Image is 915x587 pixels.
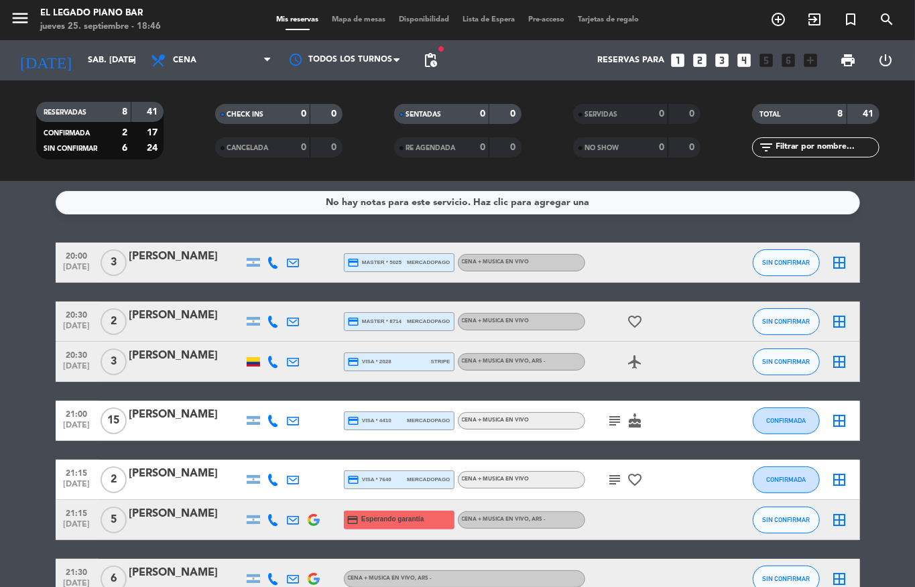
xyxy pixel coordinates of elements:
i: border_all [832,314,848,330]
span: NO SHOW [585,145,619,151]
i: subject [607,413,623,429]
i: border_all [832,413,848,429]
span: CONFIRMADA [766,476,806,483]
span: 21:30 [60,564,94,579]
span: SIN CONFIRMAR [762,516,810,523]
span: , ARS - [530,358,546,364]
span: [DATE] [60,362,94,377]
span: CENA + MUSICA EN VIVO [462,476,530,482]
span: 2 [101,308,127,335]
span: SIN CONFIRMAR [762,575,810,582]
span: Reservas para [598,56,665,65]
span: CENA + MUSICA EN VIVO [462,417,530,423]
i: looks_6 [780,52,798,69]
span: CENA + MUSICA EN VIVO [462,358,546,364]
i: airplanemode_active [627,354,644,370]
span: CONFIRMADA [44,130,90,137]
span: TOTAL [760,111,781,118]
span: [DATE] [60,263,94,278]
button: menu [10,8,30,33]
div: El Legado Piano Bar [40,7,161,20]
span: Disponibilidad [392,16,456,23]
strong: 0 [301,109,306,119]
i: border_all [832,512,848,528]
i: filter_list [759,139,775,155]
span: 5 [101,507,127,533]
span: CANCELADA [227,145,269,151]
span: CENA + MUSICA EN VIVO [348,576,432,581]
i: cake [627,413,644,429]
button: SIN CONFIRMAR [753,507,820,533]
input: Filtrar por nombre... [775,140,879,155]
i: subject [607,472,623,488]
span: 20:30 [60,346,94,362]
i: border_all [832,255,848,271]
div: [PERSON_NAME] [129,248,243,265]
strong: 0 [510,109,518,119]
strong: 0 [689,109,697,119]
span: CONFIRMADA [766,417,806,424]
strong: 24 [147,143,160,153]
span: 3 [101,249,127,276]
strong: 0 [301,143,306,152]
i: search [879,11,895,27]
img: google-logo.png [308,514,320,526]
strong: 0 [510,143,518,152]
span: RE AGENDADA [406,145,456,151]
img: google-logo.png [308,573,320,585]
i: power_settings_new [878,52,894,68]
span: SIN CONFIRMAR [762,358,810,365]
strong: 41 [147,107,160,117]
i: credit_card [348,474,360,486]
strong: 2 [122,128,127,137]
strong: 8 [122,107,127,117]
strong: 41 [863,109,876,119]
span: , ARS - [530,517,546,522]
i: credit_card [347,514,359,526]
span: visa * 2028 [348,356,391,368]
div: [PERSON_NAME] [129,307,243,324]
span: Mapa de mesas [325,16,392,23]
div: [PERSON_NAME] [129,564,243,582]
span: mercadopago [407,416,450,425]
span: master * 5025 [348,257,402,269]
span: Esperando garantía [361,514,424,525]
i: exit_to_app [806,11,822,27]
i: arrow_drop_down [125,52,141,68]
span: SERVIDAS [585,111,618,118]
i: border_all [832,571,848,587]
i: looks_one [670,52,687,69]
span: fiber_manual_record [437,45,445,53]
div: jueves 25. septiembre - 18:46 [40,20,161,34]
button: CONFIRMADA [753,407,820,434]
i: border_all [832,472,848,488]
i: credit_card [348,316,360,328]
span: 2 [101,466,127,493]
div: [PERSON_NAME] [129,505,243,523]
i: add_box [802,52,820,69]
span: visa * 4410 [348,415,391,427]
span: 20:00 [60,247,94,263]
span: 21:00 [60,405,94,421]
strong: 0 [480,143,485,152]
span: visa * 7640 [348,474,391,486]
strong: 0 [480,109,485,119]
span: mercadopago [407,317,450,326]
span: SIN CONFIRMAR [762,259,810,266]
strong: 17 [147,128,160,137]
i: credit_card [348,415,360,427]
span: print [840,52,856,68]
span: CENA + MUSICA EN VIVO [462,318,530,324]
strong: 0 [659,109,664,119]
span: 20:30 [60,306,94,322]
i: favorite_border [627,472,644,488]
div: No hay notas para este servicio. Haz clic para agregar una [326,195,589,210]
span: Lista de Espera [456,16,522,23]
span: master * 8714 [348,316,402,328]
div: LOG OUT [867,40,905,80]
i: turned_in_not [843,11,859,27]
div: [PERSON_NAME] [129,347,243,365]
i: looks_3 [714,52,731,69]
strong: 0 [659,143,664,152]
span: CHECK INS [227,111,264,118]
